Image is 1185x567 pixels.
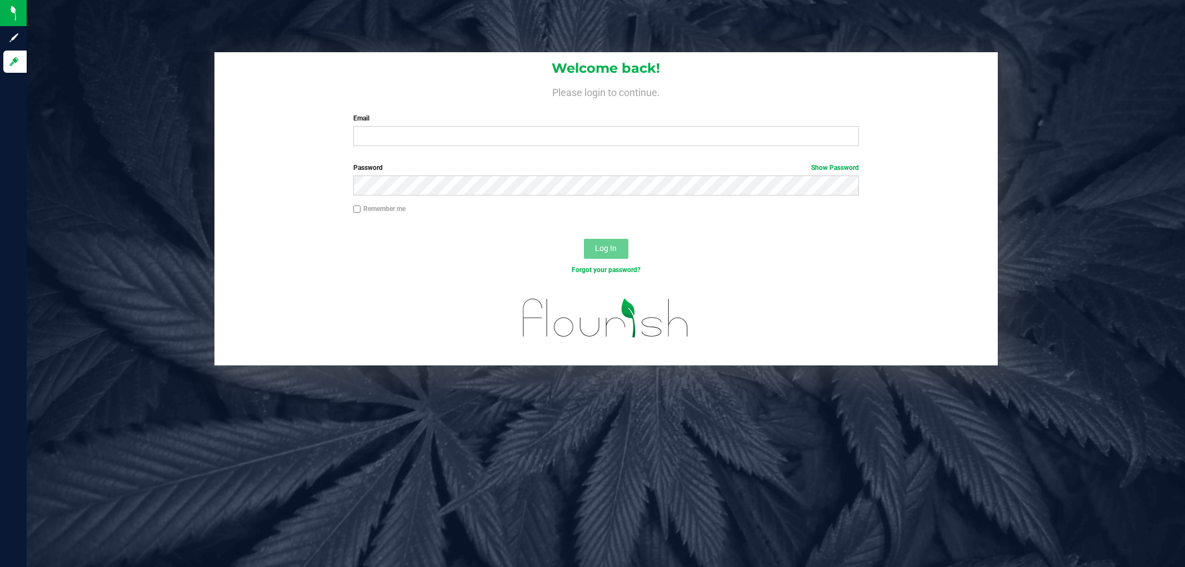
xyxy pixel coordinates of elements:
[353,113,859,123] label: Email
[353,204,406,214] label: Remember me
[8,56,19,67] inline-svg: Log in
[214,61,998,76] h1: Welcome back!
[353,205,361,213] input: Remember me
[353,164,383,172] span: Password
[584,239,628,259] button: Log In
[8,32,19,43] inline-svg: Sign up
[508,287,704,349] img: flourish_logo.svg
[595,244,617,253] span: Log In
[572,266,641,274] a: Forgot your password?
[214,84,998,98] h4: Please login to continue.
[811,164,859,172] a: Show Password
